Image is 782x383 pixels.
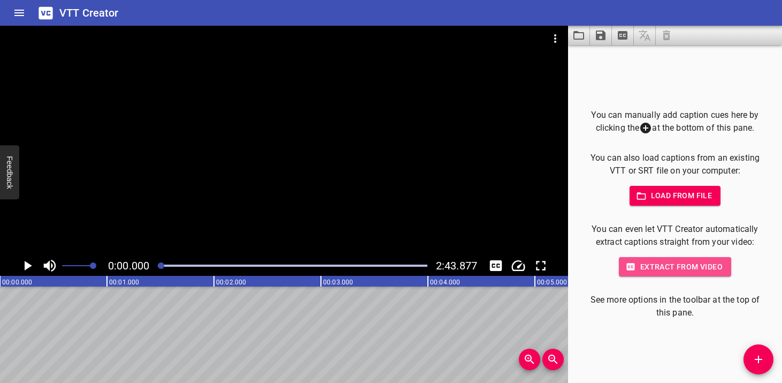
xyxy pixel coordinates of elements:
[486,256,506,276] div: Hide/Show Captions
[508,256,528,276] div: Playback Speed
[590,26,612,45] button: Save captions to file
[436,259,477,272] span: Video Duration
[486,256,506,276] button: Toggle captions
[616,29,629,42] svg: Extract captions from video
[638,189,712,202] span: Load from file
[612,26,634,45] button: Extract captions from video
[216,279,246,286] text: 00:02.000
[537,279,567,286] text: 00:05.000
[634,26,656,45] span: Add some captions below, then you can translate them.
[508,256,528,276] button: Change Playback Speed
[585,152,765,177] p: You can also load captions from an existing VTT or SRT file on your computer:
[585,294,765,319] p: See more options in the toolbar at the top of this pane.
[542,349,564,370] button: Zoom Out
[430,279,460,286] text: 00:04.000
[108,259,149,272] span: Current Time
[2,279,32,286] text: 00:00.000
[568,26,590,45] button: Load captions from file
[158,265,427,267] div: Play progress
[627,260,723,274] span: Extract from video
[594,29,607,42] svg: Save captions to file
[630,186,721,206] button: Load from file
[90,262,96,269] span: Set video volume
[40,256,60,276] button: Toggle mute
[519,349,540,370] button: Zoom In
[585,223,765,249] p: You can even let VTT Creator automatically extract captions straight from your video:
[109,279,139,286] text: 00:01.000
[531,256,551,276] div: Toggle Full Screen
[17,256,37,276] button: Play/Pause
[619,257,731,277] button: Extract from video
[542,26,568,51] button: Video Options
[743,344,773,374] button: Add Cue
[531,256,551,276] button: Toggle fullscreen
[585,109,765,135] p: You can manually add caption cues here by clicking the at the bottom of this pane.
[59,4,119,21] h6: VTT Creator
[572,29,585,42] svg: Load captions from file
[323,279,353,286] text: 00:03.000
